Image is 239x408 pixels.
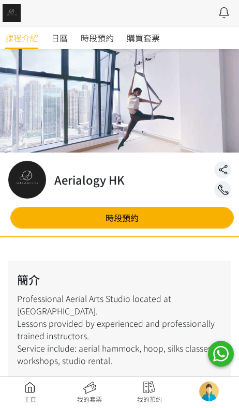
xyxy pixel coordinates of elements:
span: 課程介紹 [5,32,38,44]
a: 日曆 [51,26,68,49]
span: 日曆 [51,32,68,44]
a: 課程介紹 [5,26,38,49]
h2: Aerialogy HK [54,171,125,188]
span: 購買套票 [127,32,160,44]
span: 時段預約 [81,32,114,44]
a: 購買套票 [127,26,160,49]
h2: 簡介 [17,271,222,288]
a: 時段預約 [10,207,234,229]
a: 時段預約 [81,26,114,49]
